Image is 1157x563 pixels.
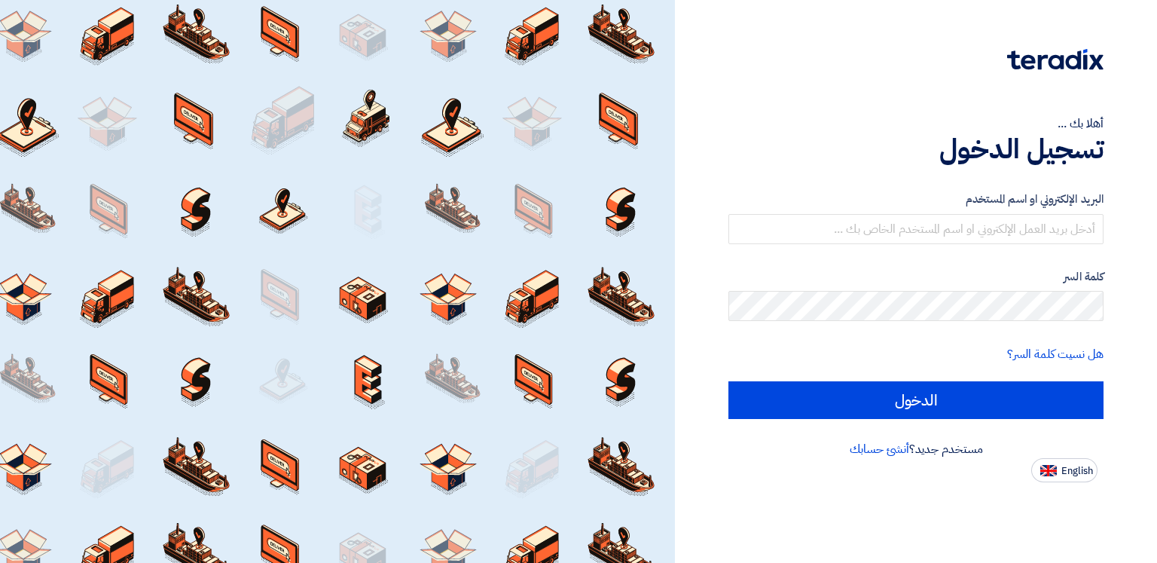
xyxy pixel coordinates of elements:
div: مستخدم جديد؟ [728,440,1104,458]
a: أنشئ حسابك [850,440,909,458]
button: English [1031,458,1097,482]
img: en-US.png [1040,465,1057,476]
div: أهلا بك ... [728,115,1104,133]
h1: تسجيل الدخول [728,133,1104,166]
input: الدخول [728,381,1104,419]
a: هل نسيت كلمة السر؟ [1007,345,1104,363]
label: كلمة السر [728,268,1104,286]
img: Teradix logo [1007,49,1104,70]
label: البريد الإلكتروني او اسم المستخدم [728,191,1104,208]
input: أدخل بريد العمل الإلكتروني او اسم المستخدم الخاص بك ... [728,214,1104,244]
span: English [1061,466,1093,476]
